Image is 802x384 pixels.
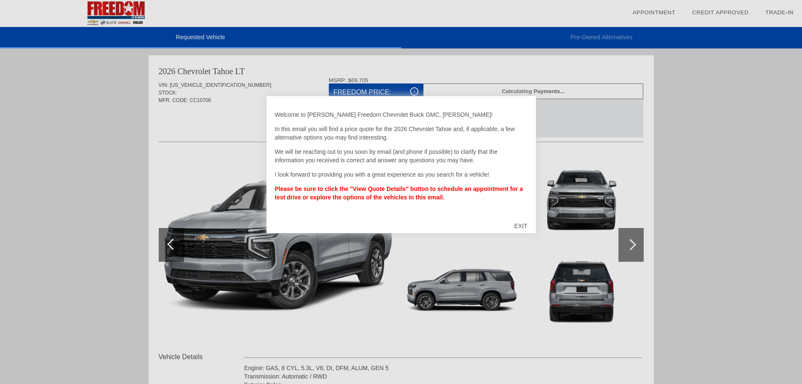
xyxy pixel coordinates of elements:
[632,9,675,16] a: Appointment
[275,148,528,164] p: We will be reaching out to you soon by email (and phone if possible) to clarify that the informat...
[275,125,528,142] p: In this email you will find a price quote for the 2026 Chevrolet Tahoe and, if applicable, a few ...
[275,170,528,179] p: I look forward to providing you with a great experience as you search for a vehicle!
[765,9,794,16] a: Trade-In
[692,9,749,16] a: Credit Approved
[275,185,523,201] strong: Please be sure to click the "View Quote Details" button to schedule an appointment for a test dri...
[506,213,536,239] div: EXIT
[275,110,528,119] p: Welcome to [PERSON_NAME] Freedom Chevrolet Buick GMC, [PERSON_NAME]!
